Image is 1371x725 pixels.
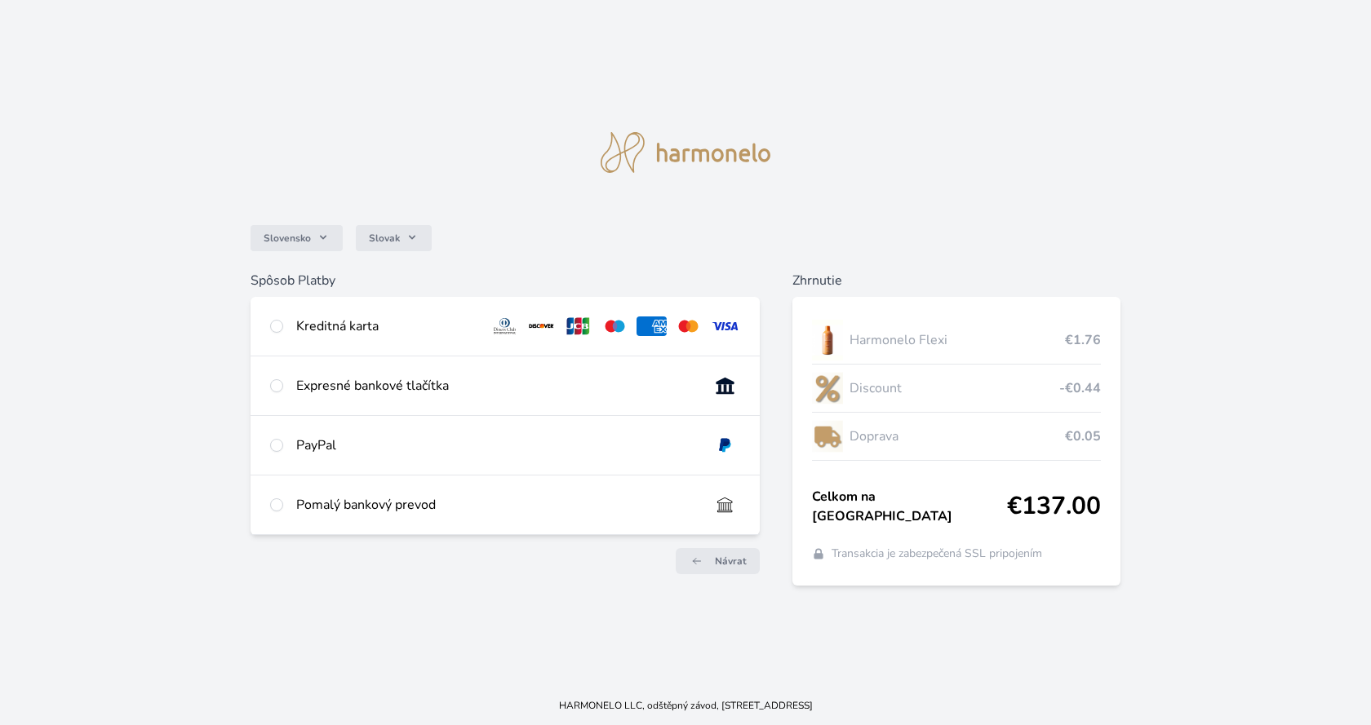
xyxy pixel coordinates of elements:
[850,427,1066,446] span: Doprava
[673,316,703,336] img: mc.svg
[251,225,343,251] button: Slovensko
[526,316,557,336] img: discover.svg
[832,546,1042,562] span: Transakcia je zabezpečená SSL pripojením
[251,271,760,290] h6: Spôsob Platby
[715,555,747,568] span: Návrat
[812,416,843,457] img: delivery-lo.png
[296,376,697,396] div: Expresné bankové tlačítka
[710,435,740,455] img: paypal.svg
[296,435,697,455] div: PayPal
[850,330,1066,350] span: Harmonelo Flexi
[792,271,1121,290] h6: Zhrnutie
[563,316,593,336] img: jcb.svg
[490,316,520,336] img: diners.svg
[369,232,400,245] span: Slovak
[600,316,630,336] img: maestro.svg
[812,368,843,409] img: discount-lo.png
[850,378,1060,398] span: Discount
[710,316,740,336] img: visa.svg
[812,320,843,360] img: CLEAN_FLEXI_se_stinem_x-hi_(1)-lo.jpg
[1065,427,1101,446] span: €0.05
[676,548,760,574] a: Návrat
[296,316,477,336] div: Kreditná karta
[296,495,697,515] div: Pomalý bankový prevod
[601,132,770,173] img: logo.svg
[1007,492,1101,521] span: €137.00
[710,376,740,396] img: onlineBanking_SK.svg
[1065,330,1101,350] span: €1.76
[356,225,432,251] button: Slovak
[710,495,740,515] img: bankTransfer_IBAN.svg
[264,232,311,245] span: Slovensko
[637,316,667,336] img: amex.svg
[812,487,1008,526] span: Celkom na [GEOGRAPHIC_DATA]
[1059,378,1101,398] span: -€0.44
